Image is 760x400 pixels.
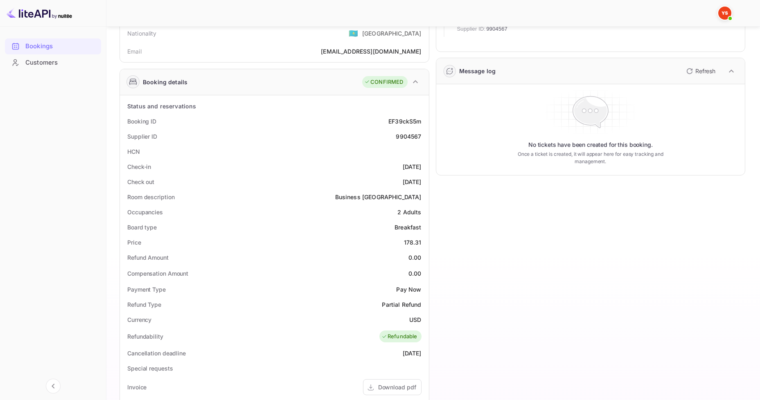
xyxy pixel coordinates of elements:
[404,238,422,247] div: 178.31
[459,67,496,75] div: Message log
[127,132,157,141] div: Supplier ID
[396,132,421,141] div: 9904567
[718,7,731,20] img: Yandex Support
[681,65,719,78] button: Refresh
[397,208,421,216] div: 2 Adults
[528,141,653,149] p: No tickets have been created for this booking.
[378,383,416,391] div: Download pdf
[362,29,422,38] div: [GEOGRAPHIC_DATA]
[409,315,421,324] div: USD
[127,162,151,171] div: Check-in
[25,42,97,51] div: Bookings
[5,55,101,71] div: Customers
[127,117,156,126] div: Booking ID
[403,178,422,186] div: [DATE]
[408,253,422,262] div: 0.00
[395,223,421,231] div: Breakfast
[408,269,422,278] div: 0.00
[127,349,186,357] div: Cancellation deadline
[321,47,421,56] div: [EMAIL_ADDRESS][DOMAIN_NAME]
[335,193,422,201] div: Business [GEOGRAPHIC_DATA]
[381,333,417,341] div: Refundable
[127,147,140,156] div: HCN
[5,38,101,54] a: Bookings
[127,383,147,391] div: Invoice
[127,300,161,309] div: Refund Type
[127,178,154,186] div: Check out
[382,300,421,309] div: Partial Refund
[403,349,422,357] div: [DATE]
[457,25,486,33] span: Supplier ID:
[25,58,97,67] div: Customers
[5,55,101,70] a: Customers
[127,364,173,373] div: Special requests
[127,47,142,56] div: Email
[396,285,421,294] div: Pay Now
[364,78,403,86] div: CONFIRMED
[127,269,188,278] div: Compensation Amount
[143,78,187,86] div: Booking details
[7,7,72,20] img: LiteAPI logo
[127,253,169,262] div: Refund Amount
[46,379,61,393] button: Collapse navigation
[349,26,358,40] span: United States
[127,238,141,247] div: Price
[486,25,507,33] span: 9904567
[127,29,157,38] div: Nationality
[388,117,421,126] div: EF39ckS5m
[127,332,163,341] div: Refundability
[127,315,151,324] div: Currency
[695,67,715,75] p: Refresh
[127,102,196,110] div: Status and reservations
[403,162,422,171] div: [DATE]
[507,151,674,165] p: Once a ticket is created, it will appear here for easy tracking and management.
[127,193,174,201] div: Room description
[127,223,157,231] div: Board type
[127,208,163,216] div: Occupancies
[127,285,166,294] div: Payment Type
